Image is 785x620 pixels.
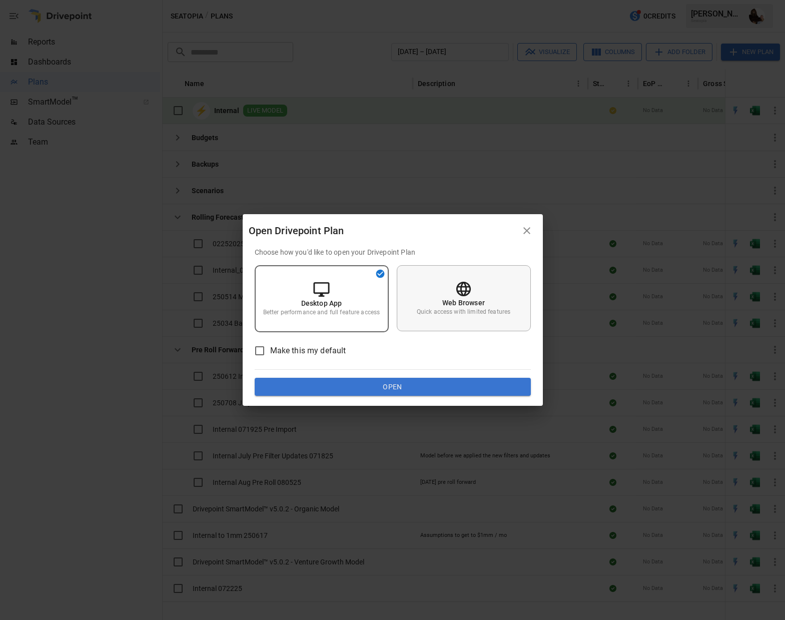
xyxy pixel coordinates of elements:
[249,223,517,239] div: Open Drivepoint Plan
[301,298,342,308] p: Desktop App
[417,308,510,316] p: Quick access with limited features
[442,298,485,308] p: Web Browser
[255,247,531,257] p: Choose how you'd like to open your Drivepoint Plan
[270,345,346,357] span: Make this my default
[255,378,531,396] button: Open
[263,308,380,317] p: Better performance and full feature access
